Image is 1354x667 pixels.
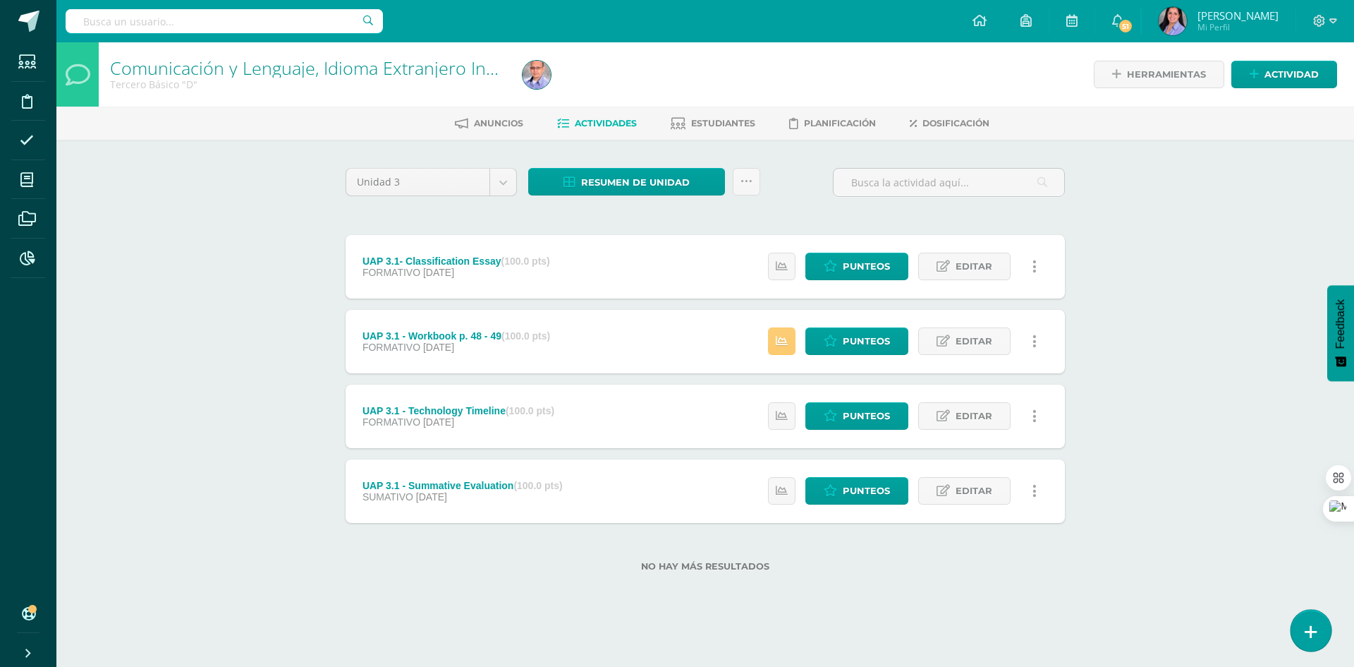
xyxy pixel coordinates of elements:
span: Editar [956,253,992,280]
a: Punteos [805,402,908,430]
span: Planificación [804,118,876,128]
img: a8d06d2de00d44b03218597b7632f245.png [1159,7,1187,35]
a: Planificación [789,112,876,135]
div: UAP 3.1 - Workbook p. 48 - 49 [362,330,550,342]
a: Anuncios [455,112,523,135]
a: Unidad 3 [346,169,516,196]
a: Punteos [805,328,908,355]
a: Punteos [805,477,908,505]
span: Estudiantes [691,118,755,128]
span: FORMATIVO [362,416,420,428]
span: [DATE] [423,267,454,278]
span: FORMATIVO [362,342,420,353]
span: [PERSON_NAME] [1197,8,1279,23]
span: Punteos [843,403,890,429]
span: FORMATIVO [362,267,420,278]
span: Unidad 3 [357,169,479,196]
span: [DATE] [423,342,454,353]
span: Editar [956,328,992,354]
label: No hay más resultados [346,561,1065,572]
span: [DATE] [423,416,454,428]
span: Resumen de unidad [581,169,690,196]
strong: (100.0 pts) [501,256,550,267]
span: Punteos [843,478,890,504]
img: 6631882797e12c53e037b4c09ade73fd.png [523,61,551,89]
input: Busca un usuario... [66,9,383,33]
strong: (100.0 pts) [506,405,554,416]
span: Editar [956,403,992,429]
div: UAP 3.1 - Technology Timeline [362,405,554,416]
a: Resumen de unidad [528,168,725,196]
a: Dosificación [910,112,989,135]
strong: (100.0 pts) [501,330,550,342]
span: 51 [1118,18,1133,34]
span: Actividades [575,118,637,128]
span: Mi Perfil [1197,21,1279,33]
span: [DATE] [416,491,447,503]
span: Editar [956,478,992,504]
input: Busca la actividad aquí... [834,169,1064,196]
span: Dosificación [922,118,989,128]
span: Punteos [843,253,890,280]
span: Feedback [1334,299,1347,349]
span: Actividad [1264,61,1319,88]
a: Comunicación y Lenguaje, Idioma Extranjero Inglés [110,56,518,80]
div: UAP 3.1- Classification Essay [362,256,550,267]
span: SUMATIVO [362,491,413,503]
span: Anuncios [474,118,523,128]
a: Actividades [557,112,637,135]
div: Tercero Básico 'D' [110,78,506,91]
h1: Comunicación y Lenguaje, Idioma Extranjero Inglés [110,58,506,78]
strong: (100.0 pts) [513,480,562,491]
button: Feedback - Mostrar encuesta [1327,285,1354,381]
a: Punteos [805,253,908,280]
a: Estudiantes [671,112,755,135]
a: Actividad [1231,61,1337,88]
div: UAP 3.1 - Summative Evaluation [362,480,563,491]
span: Herramientas [1127,61,1206,88]
a: Herramientas [1094,61,1224,88]
span: Punteos [843,328,890,354]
